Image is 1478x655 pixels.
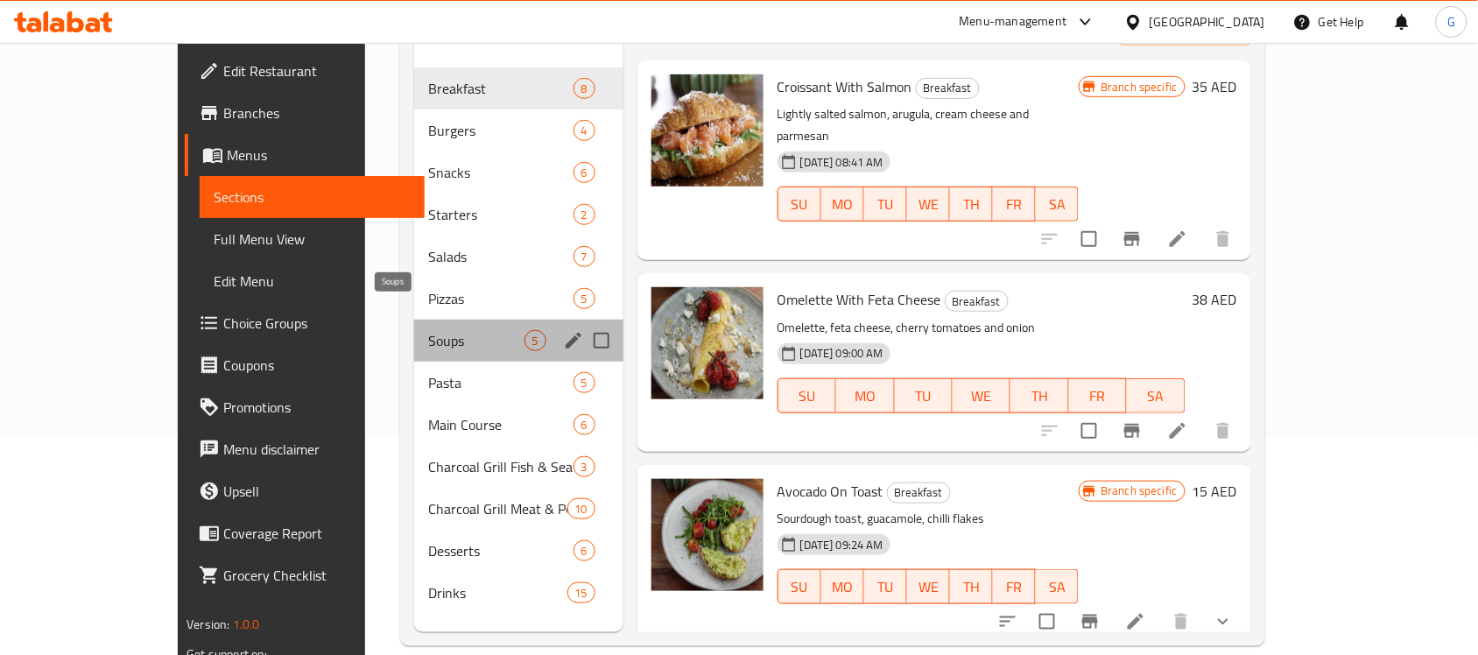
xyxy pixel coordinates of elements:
[185,512,425,554] a: Coverage Report
[223,355,411,376] span: Coupons
[651,287,764,399] img: Omelette With Feta Cheese
[1000,192,1029,217] span: FR
[1036,569,1079,604] button: SA
[200,176,425,218] a: Sections
[428,414,574,435] span: Main Course
[778,478,883,504] span: Avocado On Toast
[223,439,411,460] span: Menu disclaimer
[953,378,1010,413] button: WE
[428,582,567,603] span: Drinks
[1094,79,1184,95] span: Branch specific
[428,372,574,393] span: Pasta
[1043,192,1072,217] span: SA
[428,78,574,99] span: Breakfast
[185,470,425,512] a: Upsell
[778,508,1080,530] p: Sourdough toast, guacamole, chilli flakes
[778,286,941,313] span: Omelette With Feta Cheese
[1202,601,1244,643] button: show more
[871,574,900,600] span: TU
[821,187,864,222] button: MO
[902,384,946,409] span: TU
[574,249,595,265] span: 7
[185,302,425,344] a: Choice Groups
[574,78,595,99] div: items
[993,569,1036,604] button: FR
[574,372,595,393] div: items
[574,120,595,141] div: items
[428,162,574,183] div: Snacks
[1111,218,1153,260] button: Branch-specific-item
[1000,574,1029,600] span: FR
[214,229,411,250] span: Full Menu View
[907,569,950,604] button: WE
[1069,378,1127,413] button: FR
[223,565,411,586] span: Grocery Checklist
[957,192,986,217] span: TH
[414,60,623,621] nav: Menu sections
[414,404,623,446] div: Main Course6
[1071,412,1108,449] span: Select to update
[428,288,574,309] span: Pizzas
[1029,603,1066,640] span: Select to update
[574,414,595,435] div: items
[957,574,986,600] span: TH
[574,123,595,139] span: 4
[574,417,595,433] span: 6
[574,459,595,475] span: 3
[428,456,574,477] div: Charcoal Grill Fish & Seafood
[1193,287,1237,312] h6: 38 AED
[1010,378,1068,413] button: TH
[187,613,229,636] span: Version:
[414,320,623,362] div: Soups5edit
[574,81,595,97] span: 8
[428,204,574,225] div: Starters
[778,317,1186,339] p: Omelette, feta cheese, cherry tomatoes and onion
[223,60,411,81] span: Edit Restaurant
[1127,378,1185,413] button: SA
[828,574,857,600] span: MO
[414,446,623,488] div: Charcoal Grill Fish & Seafood3
[793,154,890,171] span: [DATE] 08:41 AM
[987,601,1029,643] button: sort-choices
[414,67,623,109] div: Breakfast8
[567,498,595,519] div: items
[233,613,260,636] span: 1.0.0
[793,345,890,362] span: [DATE] 09:00 AM
[993,187,1036,222] button: FR
[793,537,890,553] span: [DATE] 09:24 AM
[1069,601,1111,643] button: Branch-specific-item
[414,278,623,320] div: Pizzas5
[871,192,900,217] span: TU
[864,187,907,222] button: TU
[214,271,411,292] span: Edit Menu
[785,384,829,409] span: SU
[1134,384,1178,409] span: SA
[914,574,943,600] span: WE
[1213,611,1234,632] svg: Show Choices
[916,78,980,99] div: Breakfast
[1094,482,1184,499] span: Branch specific
[428,120,574,141] div: Burgers
[428,498,567,519] div: Charcoal Grill Meat & Poultry
[568,501,595,518] span: 10
[950,187,993,222] button: TH
[428,540,574,561] span: Desserts
[778,74,912,100] span: Croissant With Salmon
[1447,12,1455,32] span: G
[888,482,950,503] span: Breakfast
[778,569,821,604] button: SU
[524,330,546,351] div: items
[1043,574,1072,600] span: SA
[895,378,953,413] button: TU
[1017,384,1061,409] span: TH
[414,572,623,614] div: Drinks15
[525,333,545,349] span: 5
[651,74,764,187] img: Croissant With Salmon
[950,569,993,604] button: TH
[574,543,595,560] span: 6
[200,260,425,302] a: Edit Menu
[574,540,595,561] div: items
